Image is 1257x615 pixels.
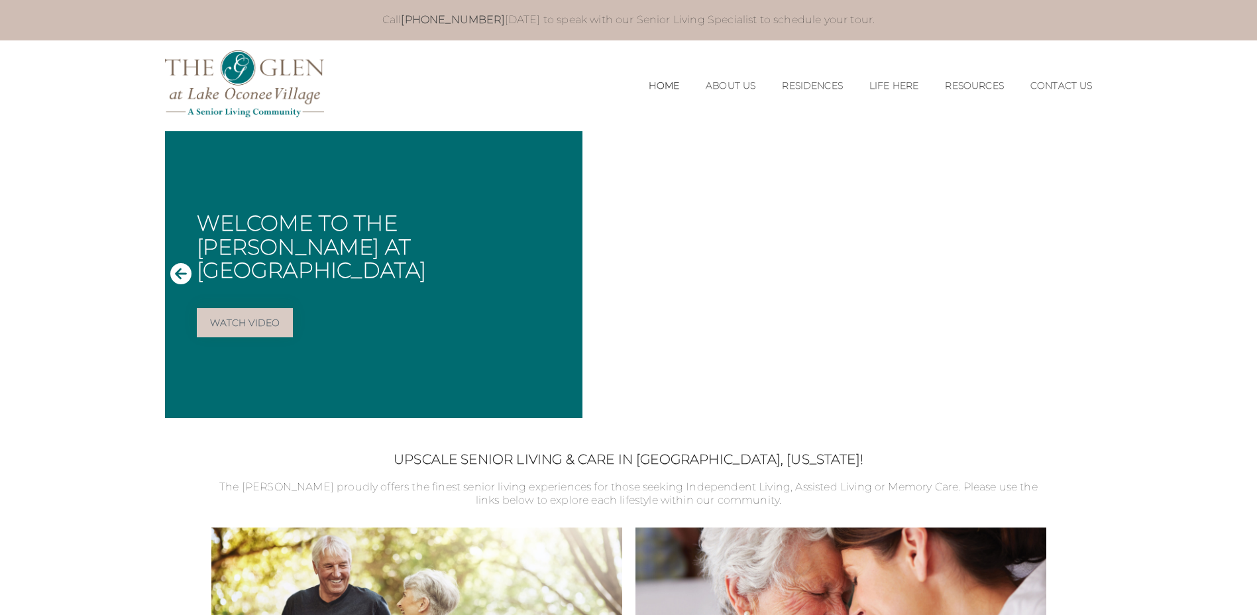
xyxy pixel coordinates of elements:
[401,13,504,26] a: [PHONE_NUMBER]
[211,451,1046,467] h2: Upscale Senior Living & Care in [GEOGRAPHIC_DATA], [US_STATE]!
[869,80,918,91] a: Life Here
[197,308,294,337] a: Watch Video
[197,211,572,282] h1: Welcome to The [PERSON_NAME] at [GEOGRAPHIC_DATA]
[165,131,1093,418] div: Slide 1 of 1
[1030,80,1093,91] a: Contact Us
[649,80,679,91] a: Home
[178,13,1079,27] p: Call [DATE] to speak with our Senior Living Specialist to schedule your tour.
[706,80,755,91] a: About Us
[582,131,1093,418] iframe: Embedded Vimeo Video
[782,80,843,91] a: Residences
[165,50,324,117] img: The Glen Lake Oconee Home
[211,480,1046,508] p: The [PERSON_NAME] proudly offers the finest senior living experiences for those seeking Independe...
[1066,262,1087,287] button: Next Slide
[945,80,1003,91] a: Resources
